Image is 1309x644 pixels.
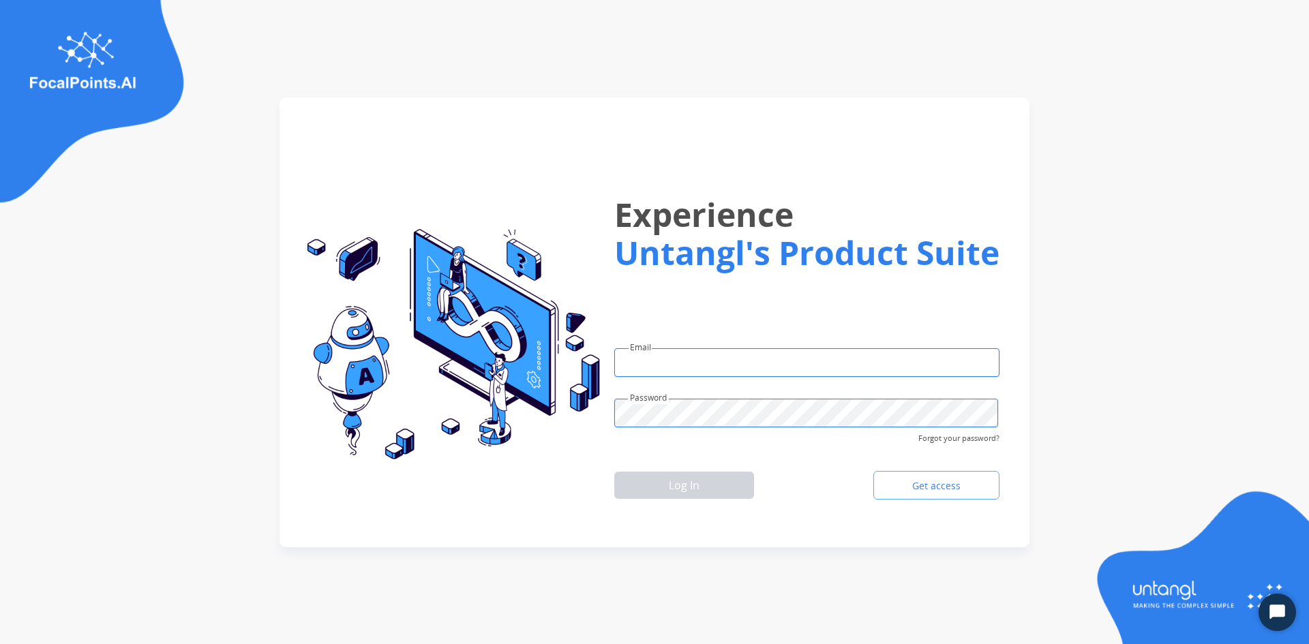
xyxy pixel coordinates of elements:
[1259,594,1296,631] button: Start Chat
[1268,603,1287,622] svg: Open Chat
[630,392,667,404] label: Password
[901,479,972,493] span: Get access
[873,471,999,500] a: Get access
[614,234,999,272] h1: Untangl's Product Suite
[630,341,651,354] label: Email
[296,229,600,461] img: login-img
[614,185,999,245] h1: Experience
[1091,489,1309,644] img: login-img
[614,472,754,499] button: Log In
[918,427,999,444] span: Forgot your password?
